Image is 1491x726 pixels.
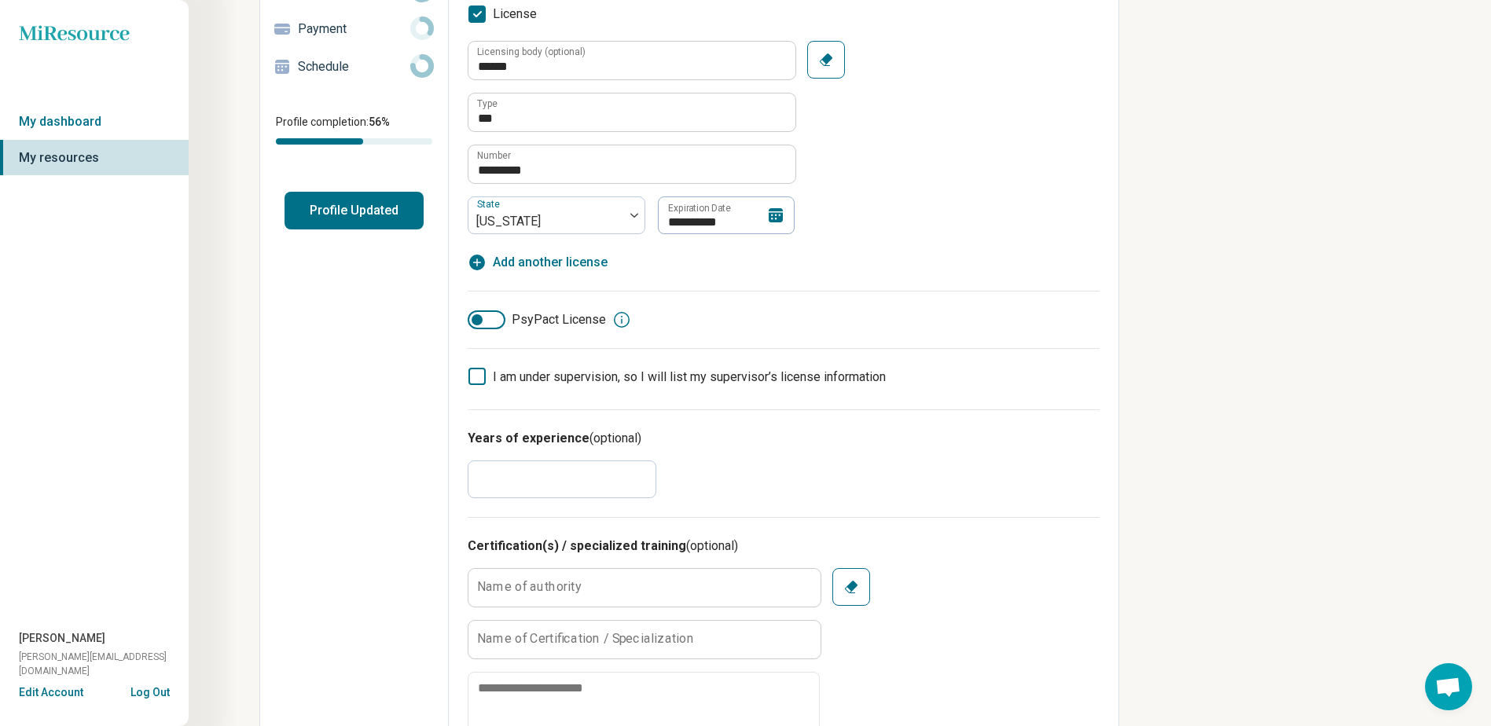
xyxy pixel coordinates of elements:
[493,369,886,384] span: I am under supervision, so I will list my supervisor’s license information
[477,199,503,210] label: State
[477,151,511,160] label: Number
[477,99,498,108] label: Type
[477,632,694,645] label: Name of Certification / Specialization
[19,650,189,678] span: [PERSON_NAME][EMAIL_ADDRESS][DOMAIN_NAME]
[298,20,410,38] p: Payment
[285,192,424,229] button: Profile Updated
[493,253,608,272] span: Add another license
[276,138,432,145] div: Profile completion
[686,538,738,553] span: (optional)
[468,310,606,329] label: PsyPact License
[260,48,448,86] a: Schedule
[298,57,410,76] p: Schedule
[130,684,170,697] button: Log Out
[468,253,608,272] button: Add another license
[468,537,1100,555] h3: Certification(s) / specialized training
[260,10,448,48] a: Payment
[477,47,586,57] label: Licensing body (optional)
[589,431,641,445] span: (optional)
[19,684,83,701] button: Edit Account
[468,429,1100,448] h3: Years of experience
[369,115,390,128] span: 56 %
[19,630,105,647] span: [PERSON_NAME]
[1425,663,1472,710] div: Open chat
[468,93,795,131] input: credential.licenses.0.name
[477,581,582,593] label: Name of authority
[493,5,537,24] span: License
[260,104,448,154] div: Profile completion:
